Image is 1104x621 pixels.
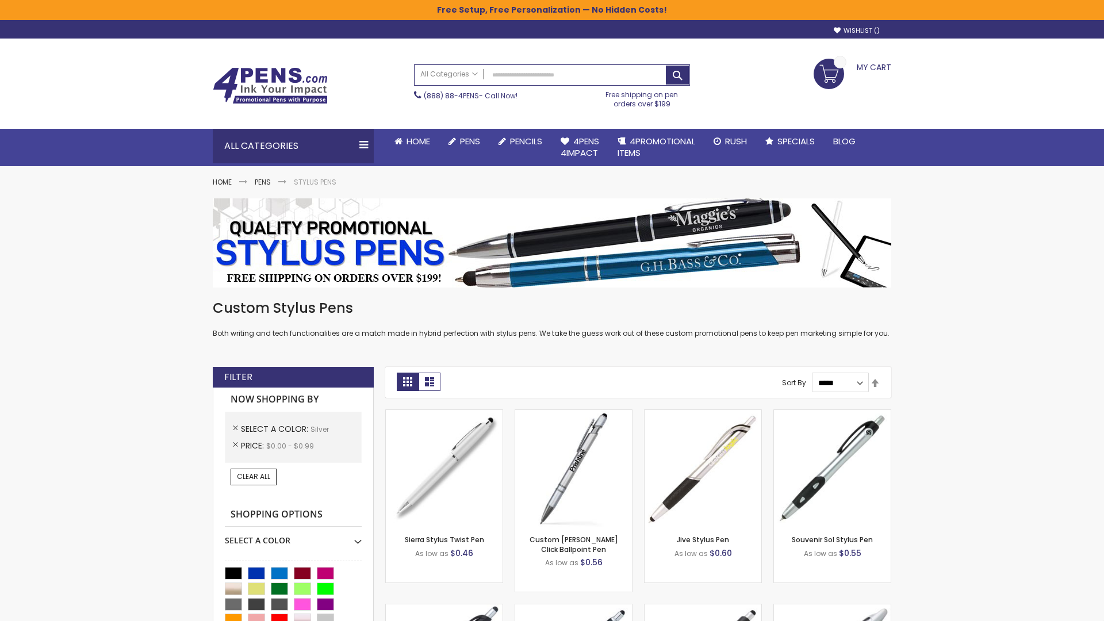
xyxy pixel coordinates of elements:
[237,471,270,481] span: Clear All
[824,129,865,154] a: Blog
[397,373,419,391] strong: Grid
[608,129,704,166] a: 4PROMOTIONALITEMS
[266,441,314,451] span: $0.00 - $0.99
[551,129,608,166] a: 4Pens4impact
[645,409,761,419] a: Jive Stylus Pen-Silver
[386,410,503,527] img: Stypen-35-Silver
[834,26,880,35] a: Wishlist
[756,129,824,154] a: Specials
[386,409,503,419] a: Stypen-35-Silver
[515,604,632,614] a: Epiphany Stylus Pens-Silver
[710,547,732,559] span: $0.60
[704,129,756,154] a: Rush
[645,604,761,614] a: Souvenir® Emblem Stylus Pen-Silver
[439,129,489,154] a: Pens
[618,135,695,159] span: 4PROMOTIONAL ITEMS
[774,410,891,527] img: Souvenir Sol Stylus Pen-Silver
[545,558,578,568] span: As low as
[420,70,478,79] span: All Categories
[405,535,484,545] a: Sierra Stylus Twist Pen
[515,409,632,419] a: Custom Alex II Click Ballpoint Pen-Silver
[225,527,362,546] div: Select A Color
[294,177,336,187] strong: Stylus Pens
[213,129,374,163] div: All Categories
[489,129,551,154] a: Pencils
[213,67,328,104] img: 4Pens Custom Pens and Promotional Products
[510,135,542,147] span: Pencils
[677,535,729,545] a: Jive Stylus Pen
[782,378,806,388] label: Sort By
[213,299,891,339] div: Both writing and tech functionalities are a match made in hybrid perfection with stylus pens. We ...
[225,503,362,527] strong: Shopping Options
[839,547,861,559] span: $0.55
[424,91,479,101] a: (888) 88-4PENS
[645,410,761,527] img: Jive Stylus Pen-Silver
[460,135,480,147] span: Pens
[386,604,503,614] a: React Stylus Grip Pen-Silver
[231,469,277,485] a: Clear All
[774,409,891,419] a: Souvenir Sol Stylus Pen-Silver
[310,424,329,434] span: Silver
[407,135,430,147] span: Home
[515,410,632,527] img: Custom Alex II Click Ballpoint Pen-Silver
[561,135,599,159] span: 4Pens 4impact
[224,371,252,384] strong: Filter
[777,135,815,147] span: Specials
[213,299,891,317] h1: Custom Stylus Pens
[833,135,856,147] span: Blog
[580,557,603,568] span: $0.56
[415,549,448,558] span: As low as
[241,440,266,451] span: Price
[255,177,271,187] a: Pens
[415,65,484,84] a: All Categories
[674,549,708,558] span: As low as
[804,549,837,558] span: As low as
[225,388,362,412] strong: Now Shopping by
[385,129,439,154] a: Home
[213,177,232,187] a: Home
[792,535,873,545] a: Souvenir Sol Stylus Pen
[594,86,691,109] div: Free shipping on pen orders over $199
[450,547,473,559] span: $0.46
[530,535,618,554] a: Custom [PERSON_NAME] Click Ballpoint Pen
[241,423,310,435] span: Select A Color
[725,135,747,147] span: Rush
[774,604,891,614] a: Twist Highlighter-Pen Stylus Combo-Silver
[424,91,517,101] span: - Call Now!
[213,198,891,287] img: Stylus Pens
